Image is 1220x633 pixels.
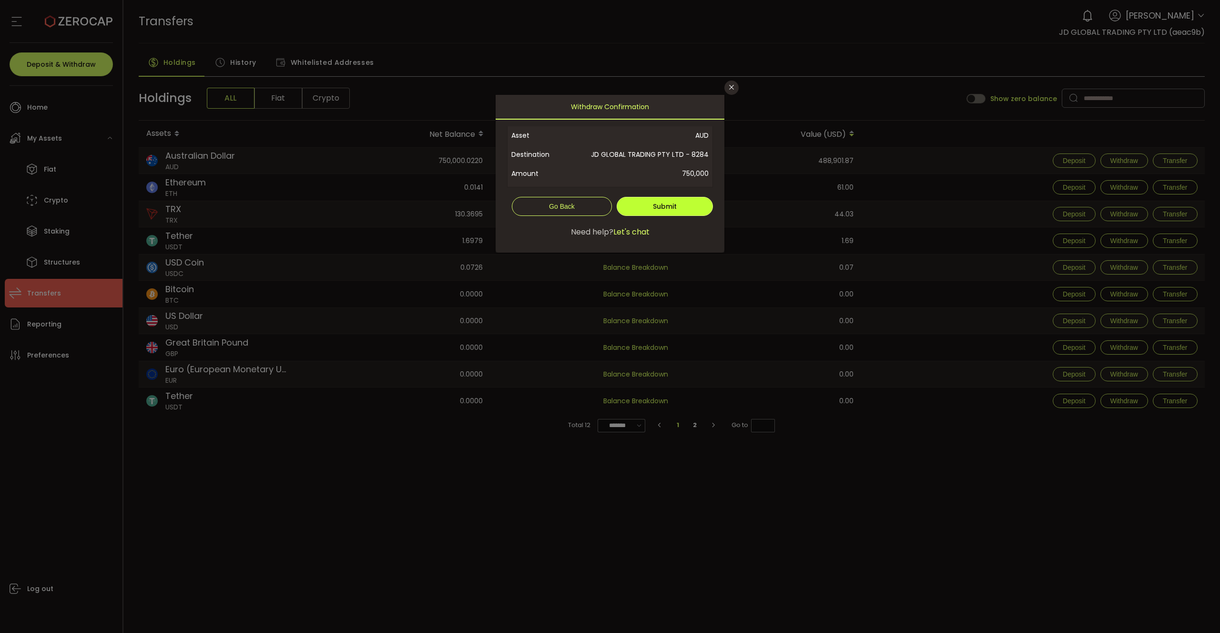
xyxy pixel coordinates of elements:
div: dialog [496,95,724,253]
span: 750,000 [572,164,709,183]
span: JD GLOBAL TRADING PTY LTD - 8284 [572,145,709,164]
div: 聊天小组件 [1107,530,1220,633]
span: Submit [653,202,677,211]
span: Destination [511,145,572,164]
button: Go Back [512,197,612,216]
iframe: Chat Widget [1107,530,1220,633]
span: AUD [572,126,709,145]
span: Amount [511,164,572,183]
span: Withdraw Confirmation [571,95,649,119]
button: Close [724,81,739,95]
span: Go Back [549,203,575,210]
span: Asset [511,126,572,145]
button: Submit [617,197,713,216]
span: Let's chat [613,226,650,238]
span: Need help? [571,226,613,238]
